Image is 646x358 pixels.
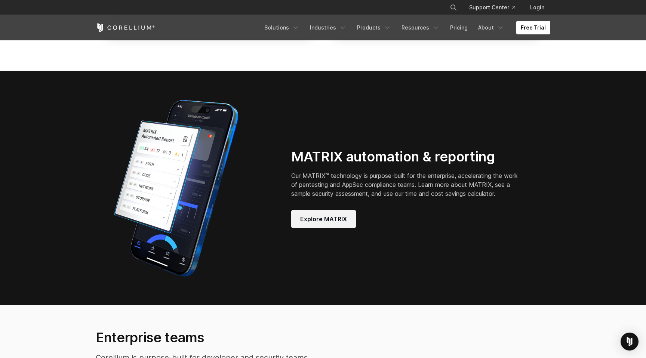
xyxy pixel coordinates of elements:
[474,21,509,34] a: About
[524,1,550,14] a: Login
[96,95,256,282] img: Corellium_MATRIX_Hero_1_1x
[291,171,522,198] p: Our MATRIX™ technology is purpose-built for the enterprise, accelerating the work of pentesting a...
[621,333,639,351] div: Open Intercom Messenger
[353,21,396,34] a: Products
[291,210,356,228] a: Explore MATRIX
[441,1,550,14] div: Navigation Menu
[96,23,155,32] a: Corellium Home
[305,21,351,34] a: Industries
[260,21,304,34] a: Solutions
[463,1,521,14] a: Support Center
[397,21,444,34] a: Resources
[447,1,460,14] button: Search
[300,215,347,223] span: Explore MATRIX
[96,329,316,346] h2: Enterprise teams
[260,21,550,34] div: Navigation Menu
[446,21,472,34] a: Pricing
[291,148,522,165] h2: MATRIX automation & reporting
[516,21,550,34] a: Free Trial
